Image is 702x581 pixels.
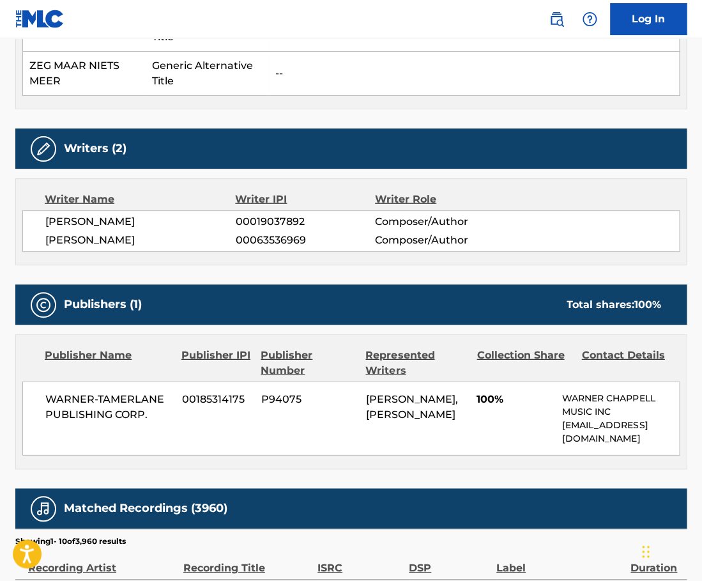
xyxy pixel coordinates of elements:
[45,392,172,422] span: WARNER-TAMERLANE PUBLISHING CORP.
[642,532,650,571] div: Drag
[269,52,680,96] td: --
[634,298,661,311] span: 100 %
[36,501,51,516] img: Matched Recordings
[235,192,375,207] div: Writer IPI
[549,12,564,27] img: search
[365,393,457,421] span: [PERSON_NAME], [PERSON_NAME]
[15,536,126,547] p: Showing 1 - 10 of 3,960 results
[64,297,142,312] h5: Publishers (1)
[15,10,65,28] img: MLC Logo
[28,547,177,576] div: Recording Artist
[375,214,501,229] span: Composer/Author
[36,297,51,313] img: Publishers
[23,52,146,96] td: ZEG MAAR NIETS MEER
[638,520,702,581] iframe: Chat Widget
[64,141,126,156] h5: Writers (2)
[562,392,679,419] p: WARNER CHAPPELL MUSIC INC
[409,547,490,576] div: DSP
[45,348,172,378] div: Publisher Name
[181,348,251,378] div: Publisher IPI
[477,392,553,407] span: 100%
[64,501,227,516] h5: Matched Recordings (3960)
[477,348,572,378] div: Collection Share
[181,392,251,407] span: 00185314175
[562,419,679,445] p: [EMAIL_ADDRESS][DOMAIN_NAME]
[577,6,602,32] div: Help
[496,547,624,576] div: Label
[261,348,356,378] div: Publisher Number
[45,233,236,248] span: [PERSON_NAME]
[567,297,661,313] div: Total shares:
[45,192,235,207] div: Writer Name
[317,547,402,576] div: ISRC
[183,547,311,576] div: Recording Title
[45,214,236,229] span: [PERSON_NAME]
[610,3,687,35] a: Log In
[365,348,467,378] div: Represented Writers
[236,214,375,229] span: 00019037892
[146,52,269,96] td: Generic Alternative Title
[582,12,597,27] img: help
[581,348,676,378] div: Contact Details
[236,233,375,248] span: 00063536969
[630,547,680,576] div: Duration
[261,392,356,407] span: P94075
[375,233,501,248] span: Composer/Author
[544,6,569,32] a: Public Search
[36,141,51,157] img: Writers
[375,192,502,207] div: Writer Role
